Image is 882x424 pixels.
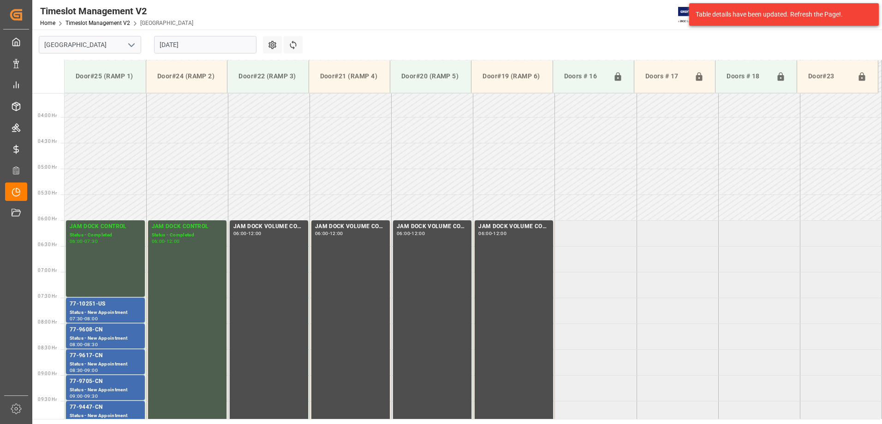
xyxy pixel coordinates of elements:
div: JAM DOCK VOLUME CONTROL [397,222,468,231]
span: 08:30 Hr [38,345,57,350]
div: Door#22 (RAMP 3) [235,68,301,85]
div: JAM DOCK VOLUME CONTROL [233,222,304,231]
div: Doors # 18 [723,68,772,85]
span: 05:00 Hr [38,165,57,170]
span: 06:00 Hr [38,216,57,221]
div: 06:00 [478,231,492,236]
div: Status - New Appointment [70,335,141,342]
div: Doors # 17 [642,68,691,85]
span: 06:30 Hr [38,242,57,247]
span: 05:30 Hr [38,190,57,195]
div: JAM DOCK CONTROL [70,222,141,231]
div: - [410,231,411,236]
div: 08:30 [70,368,83,372]
div: Status - New Appointment [70,386,141,394]
a: Home [40,20,55,26]
div: 12:00 [411,231,425,236]
div: JAM DOCK VOLUME CONTROL [315,222,386,231]
span: 07:30 Hr [38,294,57,299]
div: JAM DOCK VOLUME CONTROL [478,222,549,231]
button: open menu [124,38,138,52]
div: 06:00 [315,231,328,236]
div: 12:00 [330,231,343,236]
div: Status - Completed [70,231,141,239]
div: Door#19 (RAMP 6) [479,68,545,85]
img: Exertis%20JAM%20-%20Email%20Logo.jpg_1722504956.jpg [678,7,710,23]
div: Timeslot Management V2 [40,4,193,18]
div: Status - New Appointment [70,412,141,420]
div: 06:00 [233,231,247,236]
div: 77-9447-CN [70,403,141,412]
input: Type to search/select [39,36,141,53]
div: 12:00 [248,231,262,236]
span: 07:00 Hr [38,268,57,273]
div: 12:00 [493,231,507,236]
div: Door#21 (RAMP 4) [316,68,382,85]
div: 77-9617-CN [70,351,141,360]
div: Door#24 (RAMP 2) [154,68,220,85]
span: 09:30 Hr [38,397,57,402]
div: Door#20 (RAMP 5) [398,68,464,85]
div: Door#25 (RAMP 1) [72,68,138,85]
div: 07:30 [70,317,83,321]
div: - [83,342,84,347]
div: 07:30 [84,239,98,243]
a: Timeslot Management V2 [66,20,130,26]
div: - [165,239,166,243]
span: 09:00 Hr [38,371,57,376]
div: 77-9705-CN [70,377,141,386]
div: 06:00 [152,239,165,243]
div: 08:30 [84,342,98,347]
div: Table details have been updated. Refresh the Page!. [696,10,865,19]
div: Status - Completed [152,231,223,239]
div: 09:30 [84,394,98,398]
div: Doors # 16 [560,68,609,85]
div: 06:00 [397,231,410,236]
div: 77-10251-US [70,300,141,309]
div: - [247,231,248,236]
div: - [83,317,84,321]
div: 77-9608-CN [70,325,141,335]
div: Door#23 [805,68,853,85]
div: Status - New Appointment [70,360,141,368]
div: - [492,231,493,236]
div: - [83,394,84,398]
div: Status - New Appointment [70,309,141,317]
div: - [83,368,84,372]
div: - [328,231,330,236]
div: 09:00 [70,394,83,398]
span: 08:00 Hr [38,319,57,324]
div: 06:00 [70,239,83,243]
div: 08:00 [70,342,83,347]
span: 04:00 Hr [38,113,57,118]
input: DD.MM.YYYY [154,36,256,53]
div: 12:00 [167,239,180,243]
div: 08:00 [84,317,98,321]
div: 09:00 [84,368,98,372]
div: - [83,239,84,243]
div: JAM DOCK CONTROL [152,222,223,231]
span: 04:30 Hr [38,139,57,144]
